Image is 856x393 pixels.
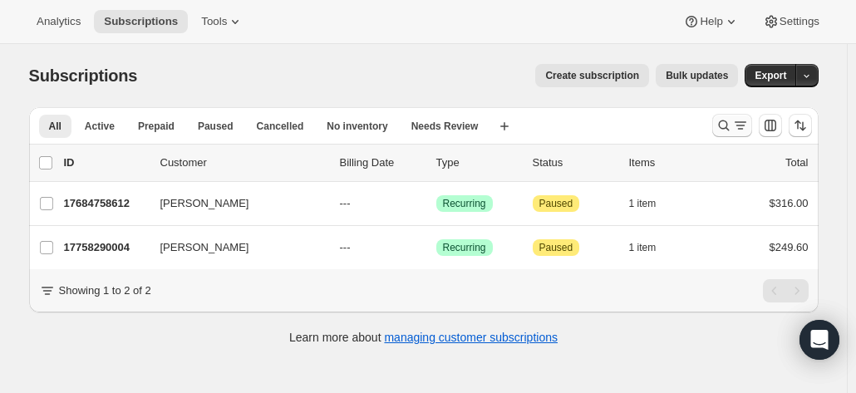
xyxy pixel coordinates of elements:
div: Type [436,155,519,171]
button: Subscriptions [94,10,188,33]
span: Recurring [443,197,486,210]
div: Open Intercom Messenger [799,320,839,360]
button: [PERSON_NAME] [150,234,317,261]
span: Help [700,15,722,28]
span: Export [755,69,786,82]
span: Prepaid [138,120,175,133]
button: Create new view [491,115,518,138]
span: [PERSON_NAME] [160,195,249,212]
button: 1 item [629,192,675,215]
p: Customer [160,155,327,171]
span: --- [340,197,351,209]
button: Customize table column order and visibility [759,114,782,137]
div: Items [629,155,712,171]
p: ID [64,155,147,171]
nav: Pagination [763,279,809,302]
p: Billing Date [340,155,423,171]
span: Bulk updates [666,69,728,82]
span: Subscriptions [29,66,138,85]
span: [PERSON_NAME] [160,239,249,256]
span: All [49,120,61,133]
button: Tools [191,10,253,33]
span: No inventory [327,120,387,133]
span: $249.60 [770,241,809,253]
span: Subscriptions [104,15,178,28]
span: Create subscription [545,69,639,82]
span: Paused [539,197,573,210]
span: Analytics [37,15,81,28]
span: Needs Review [411,120,479,133]
p: Total [785,155,808,171]
p: Status [533,155,616,171]
button: [PERSON_NAME] [150,190,317,217]
div: IDCustomerBilling DateTypeStatusItemsTotal [64,155,809,171]
p: Learn more about [289,329,558,346]
span: Paused [539,241,573,254]
span: Settings [780,15,819,28]
span: Cancelled [257,120,304,133]
div: 17684758612[PERSON_NAME]---SuccessRecurringAttentionPaused1 item$316.00 [64,192,809,215]
span: 1 item [629,241,657,254]
button: 1 item [629,236,675,259]
span: --- [340,241,351,253]
button: Export [745,64,796,87]
a: managing customer subscriptions [384,331,558,344]
button: Sort the results [789,114,812,137]
button: Help [673,10,749,33]
span: $316.00 [770,197,809,209]
div: 17758290004[PERSON_NAME]---SuccessRecurringAttentionPaused1 item$249.60 [64,236,809,259]
p: Showing 1 to 2 of 2 [59,282,151,299]
span: Paused [198,120,234,133]
button: Bulk updates [656,64,738,87]
button: Settings [753,10,829,33]
p: 17684758612 [64,195,147,212]
button: Analytics [27,10,91,33]
p: 17758290004 [64,239,147,256]
button: Create subscription [535,64,649,87]
span: Recurring [443,241,486,254]
span: Active [85,120,115,133]
span: Tools [201,15,227,28]
span: 1 item [629,197,657,210]
button: Search and filter results [712,114,752,137]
